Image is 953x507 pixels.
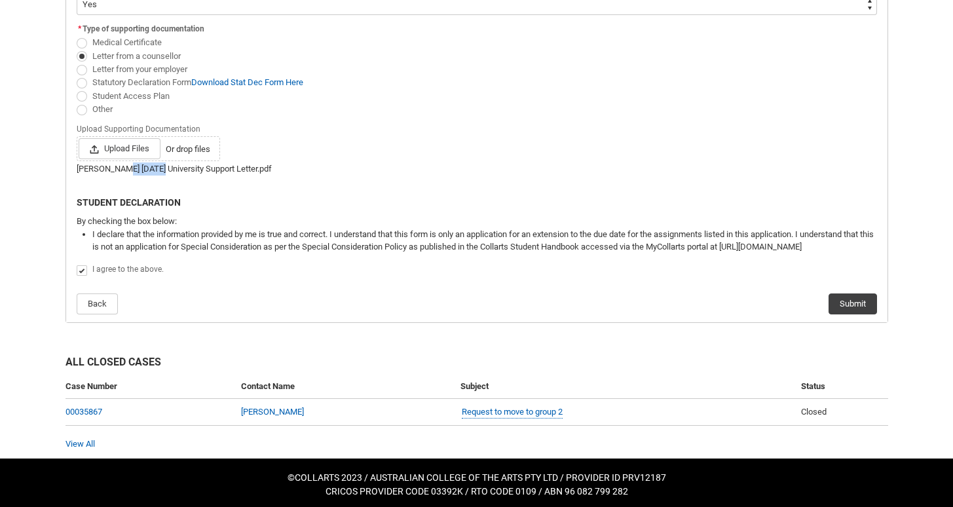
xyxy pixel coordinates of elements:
[829,293,877,314] button: Submit
[801,407,827,417] span: Closed
[455,375,796,399] th: Subject
[77,121,206,135] span: Upload Supporting Documentation
[796,375,888,399] th: Status
[92,228,877,254] li: I declare that the information provided by me is true and correct. I understand that this form is...
[77,293,118,314] button: Back
[77,197,181,208] b: STUDENT DECLARATION
[92,91,170,101] span: Student Access Plan
[92,37,162,47] span: Medical Certificate
[92,104,113,114] span: Other
[462,405,563,419] a: Request to move to group 2
[166,143,210,156] span: Or drop files
[92,64,187,74] span: Letter from your employer
[65,375,236,399] th: Case Number
[77,162,877,176] div: [PERSON_NAME] [DATE] University Support Letter.pdf
[241,407,304,417] a: [PERSON_NAME]
[92,265,164,274] span: I agree to the above.
[65,407,102,417] a: 00035867
[236,375,455,399] th: Contact Name
[191,77,303,87] a: Download Stat Dec Form Here
[78,24,81,33] abbr: required
[77,215,877,228] p: By checking the box below:
[92,51,181,61] span: Letter from a counsellor
[83,24,204,33] span: Type of supporting documentation
[92,77,303,87] span: Statutory Declaration Form
[79,138,160,159] span: Upload Files
[65,354,888,375] h2: All Closed Cases
[65,439,95,449] a: View All Cases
